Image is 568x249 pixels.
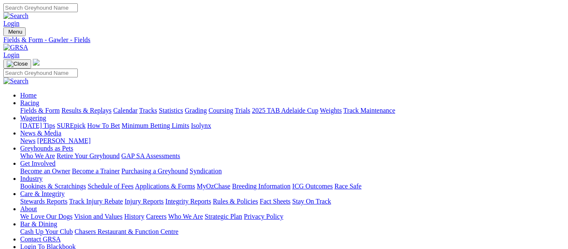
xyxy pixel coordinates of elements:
a: Race Safe [334,183,361,190]
a: Login [3,20,19,27]
input: Search [3,3,78,12]
div: About [20,213,565,220]
a: How To Bet [87,122,120,129]
span: Menu [8,29,22,35]
a: Home [20,92,37,99]
a: Retire Your Greyhound [57,152,120,159]
a: Strategic Plan [205,213,242,220]
a: Become an Owner [20,167,70,175]
a: Statistics [159,107,183,114]
a: Careers [146,213,166,220]
a: Purchasing a Greyhound [122,167,188,175]
a: Injury Reports [124,198,164,205]
button: Toggle navigation [3,27,26,36]
img: GRSA [3,44,28,51]
a: Racing [20,99,39,106]
input: Search [3,69,78,77]
a: [PERSON_NAME] [37,137,90,144]
a: Vision and Values [74,213,122,220]
a: SUREpick [57,122,85,129]
a: Breeding Information [232,183,291,190]
a: Rules & Policies [213,198,258,205]
a: Contact GRSA [20,236,61,243]
a: News [20,137,35,144]
a: Track Maintenance [343,107,395,114]
a: Isolynx [191,122,211,129]
a: Who We Are [20,152,55,159]
a: Minimum Betting Limits [122,122,189,129]
img: logo-grsa-white.png [33,59,40,66]
a: Coursing [209,107,233,114]
a: GAP SA Assessments [122,152,180,159]
div: Greyhounds as Pets [20,152,565,160]
div: Get Involved [20,167,565,175]
a: Become a Trainer [72,167,120,175]
img: Search [3,12,29,20]
a: Integrity Reports [165,198,211,205]
div: Care & Integrity [20,198,565,205]
a: Fact Sheets [260,198,291,205]
button: Toggle navigation [3,59,31,69]
img: Search [3,77,29,85]
a: Fields & Form - Gawler - Fields [3,36,565,44]
a: Tracks [139,107,157,114]
a: Stewards Reports [20,198,67,205]
a: Weights [320,107,342,114]
a: Greyhounds as Pets [20,145,73,152]
a: Login [3,51,19,58]
a: History [124,213,144,220]
a: About [20,205,37,212]
img: Close [7,61,28,67]
a: ICG Outcomes [292,183,333,190]
div: News & Media [20,137,565,145]
a: Applications & Forms [135,183,195,190]
a: [DATE] Tips [20,122,55,129]
a: Cash Up Your Club [20,228,73,235]
a: Industry [20,175,42,182]
a: Syndication [190,167,222,175]
a: Privacy Policy [244,213,283,220]
a: Results & Replays [61,107,111,114]
a: Wagering [20,114,46,122]
a: Track Injury Rebate [69,198,123,205]
div: Bar & Dining [20,228,565,236]
div: Industry [20,183,565,190]
a: MyOzChase [197,183,230,190]
a: Care & Integrity [20,190,65,197]
a: News & Media [20,130,61,137]
a: Bar & Dining [20,220,57,228]
a: Grading [185,107,207,114]
div: Wagering [20,122,565,130]
a: Bookings & Scratchings [20,183,86,190]
a: Trials [235,107,250,114]
a: Chasers Restaurant & Function Centre [74,228,178,235]
a: Get Involved [20,160,55,167]
a: Schedule of Fees [87,183,133,190]
a: 2025 TAB Adelaide Cup [252,107,318,114]
a: Who We Are [168,213,203,220]
a: Calendar [113,107,137,114]
a: We Love Our Dogs [20,213,72,220]
div: Racing [20,107,565,114]
a: Stay On Track [292,198,331,205]
a: Fields & Form [20,107,60,114]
